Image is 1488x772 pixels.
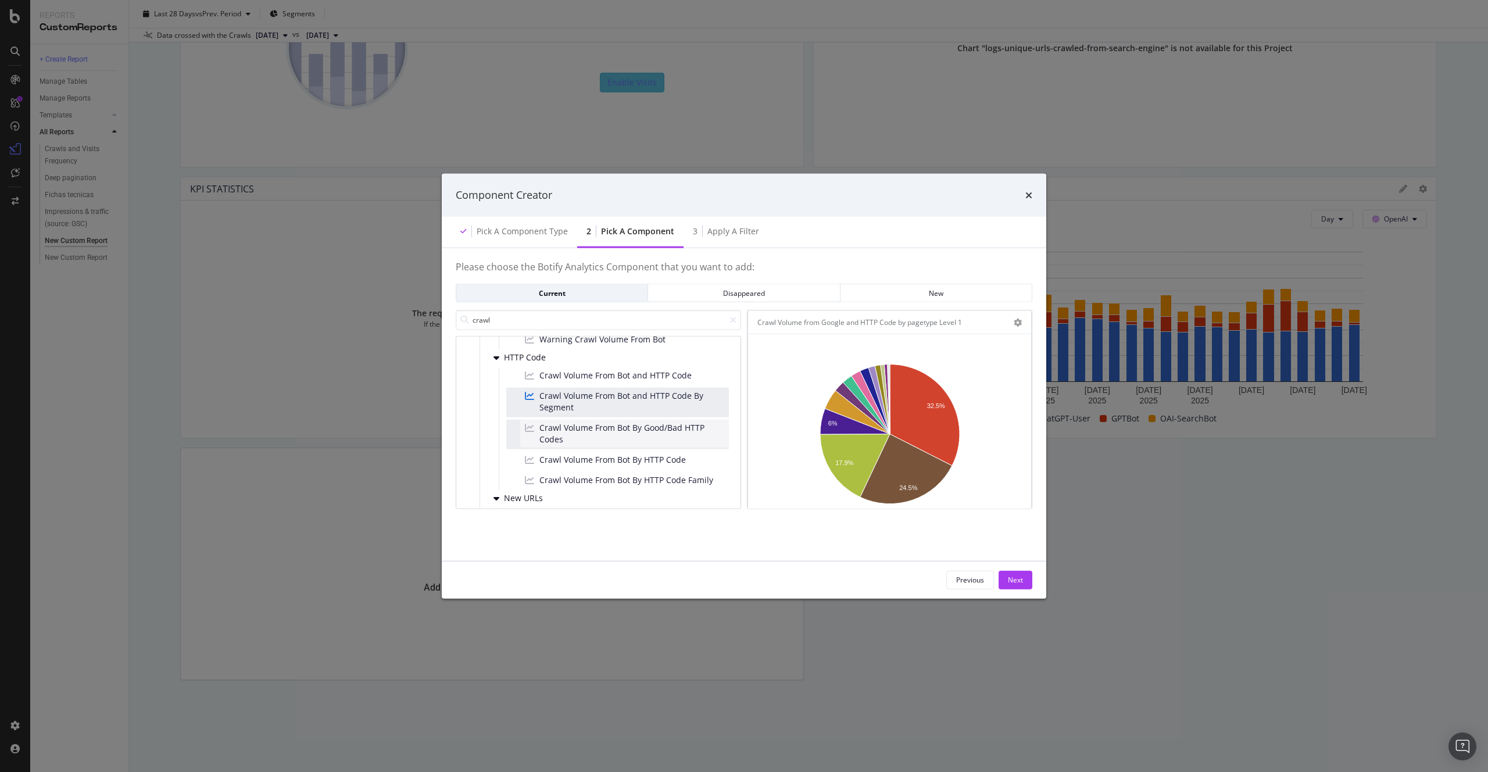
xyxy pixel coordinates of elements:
[828,420,838,427] text: 6%
[757,358,1022,514] svg: A chart.
[442,174,1046,599] div: modal
[999,570,1032,589] button: Next
[648,284,840,302] button: Disappeared
[456,284,648,302] button: Current
[504,494,556,503] span: New URLs
[539,422,724,445] span: Crawl Volume From Bot By Good/Bad HTTP Codes
[456,262,1032,284] h4: Please choose the Botify Analytics Component that you want to add:
[1025,188,1032,203] div: times
[707,225,759,237] div: Apply a Filter
[956,575,984,585] div: Previous
[840,284,1032,302] button: New
[586,225,591,237] div: 2
[601,225,674,237] div: Pick a Component
[539,454,686,466] span: Crawl Volume From Bot By HTTP Code
[466,288,638,298] div: Current
[456,188,552,203] div: Component Creator
[539,370,692,381] span: Crawl Volume From Bot and HTTP Code
[657,288,830,298] div: Disappeared
[539,474,713,486] span: Crawl Volume From Bot By HTTP Code Family
[946,570,994,589] button: Previous
[899,485,917,492] text: 24.5%
[456,310,741,330] input: Name of the Botify Component
[539,390,724,413] span: Crawl Volume From Bot and HTTP Code By Segment
[1448,732,1476,760] div: Open Intercom Messenger
[693,225,697,237] div: 3
[850,288,1022,298] div: New
[1008,575,1023,585] div: Next
[539,334,666,345] span: Warning Crawl Volume From Bot
[477,225,568,237] div: Pick a Component type
[504,353,556,363] span: HTTP Code
[757,316,962,328] div: Crawl Volume from Google and HTTP Code by pagetype Level 1
[835,460,853,467] text: 17.9%
[927,402,945,409] text: 32.5%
